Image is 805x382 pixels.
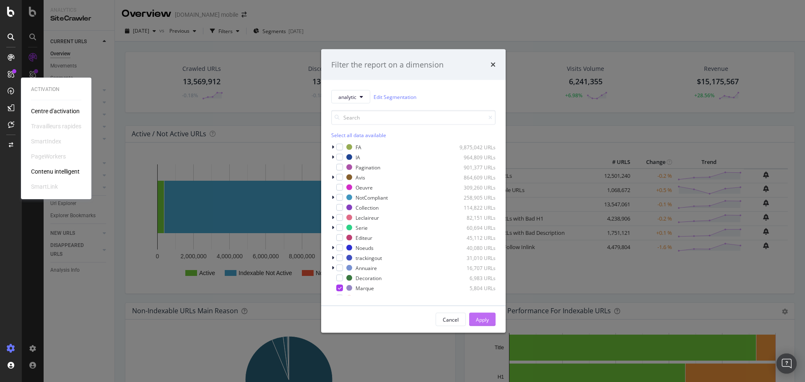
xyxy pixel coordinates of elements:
div: Marque [334,284,352,291]
font: SmartIndex [31,138,61,145]
div: 9,875,042 URLs [433,143,474,151]
div: 864,609 URLs [433,174,474,181]
div: 901,377 URLs [433,164,474,171]
div: IA [334,153,338,161]
div: modal [299,49,484,333]
div: 31,010 URLs [433,254,474,261]
a: SmartLink [31,182,58,191]
div: others [334,294,349,301]
div: Cancel [421,316,437,323]
div: Ouvrir Intercom Messenger [755,353,775,374]
button: Cancel [414,313,444,326]
div: 114,822 URLs [433,204,474,211]
div: Select all data available [309,132,474,139]
div: 45,112 URLs [433,234,474,241]
font: Activation [31,86,60,92]
div: Apply [454,316,467,323]
div: 60,694 URLs [433,224,474,231]
a: SmartIndex [31,137,61,146]
a: Edit Segmentation [352,92,395,101]
button: analytic [309,90,348,104]
div: Collection [334,204,357,211]
div: Ouvrir Intercom Messenger [776,353,797,374]
font: Centre d'activation [31,108,80,114]
div: FA [334,143,340,151]
a: PageWorkers [31,152,66,161]
button: Apply [447,313,474,326]
div: Filter the report on a dimension [309,59,422,70]
div: Annuaire [334,264,355,271]
div: trackingout [334,254,360,261]
div: Noeuds [334,244,352,251]
a: Travailleurs rapides [31,122,81,130]
div: NotCompliant [334,194,366,201]
font: Contenu intelligent [31,168,80,175]
input: Search [309,110,474,125]
font: Travailleurs rapides [31,123,81,130]
div: 5,804 URLs [433,284,474,291]
div: Avis [334,174,343,181]
div: Decoration [334,274,360,281]
div: 6,983 URLs [433,274,474,281]
div: Serie [334,224,346,231]
div: Oeuvre [334,184,351,191]
a: Centre d'activation [31,107,80,115]
div: 964,809 URLs [433,153,474,161]
font: PageWorkers [31,153,66,160]
div: 309,260 URLs [433,184,474,191]
div: Editeur [334,234,351,241]
div: 82,151 URLs [433,214,474,221]
a: Contenu intelligent [31,167,80,176]
div: 3,265 URLs [433,294,474,301]
div: Leclaireur [334,214,357,221]
div: times [469,59,474,70]
div: 258,905 URLs [433,194,474,201]
div: 16,707 URLs [433,264,474,271]
span: analytic [317,93,335,100]
div: Pagination [334,164,358,171]
font: SmartLink [31,183,58,190]
div: 40,080 URLs [433,244,474,251]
